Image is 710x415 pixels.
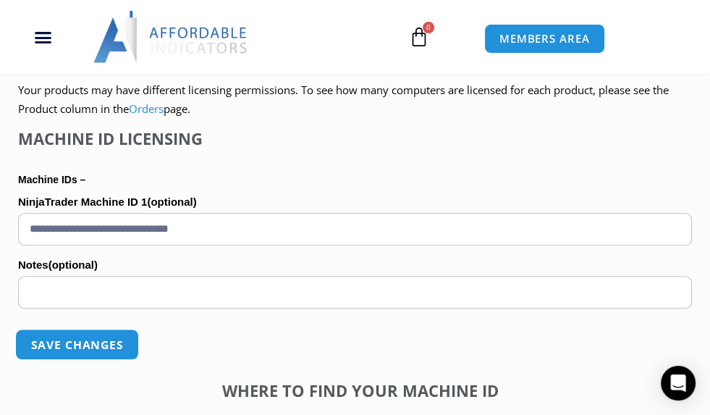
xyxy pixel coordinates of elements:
a: 0 [387,16,451,58]
img: LogoAI | Affordable Indicators – NinjaTrader [93,11,249,63]
div: Menu Toggle [8,23,78,51]
span: (optional) [48,259,98,271]
div: Open Intercom Messenger [661,366,696,401]
h4: Machine ID Licensing [18,129,692,148]
span: (optional) [147,196,196,208]
span: Your products may have different licensing permissions. To see how many computers are licensed fo... [18,83,669,116]
h4: Where to find your Machine ID [36,381,685,400]
a: MEMBERS AREA [484,24,605,54]
label: NinjaTrader Machine ID 1 [18,191,692,213]
a: Orders [129,101,164,116]
label: Notes [18,254,692,276]
span: MEMBERS AREA [499,33,590,44]
span: 0 [423,22,434,33]
strong: Machine IDs – [18,174,85,185]
button: Save changes [15,329,139,360]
